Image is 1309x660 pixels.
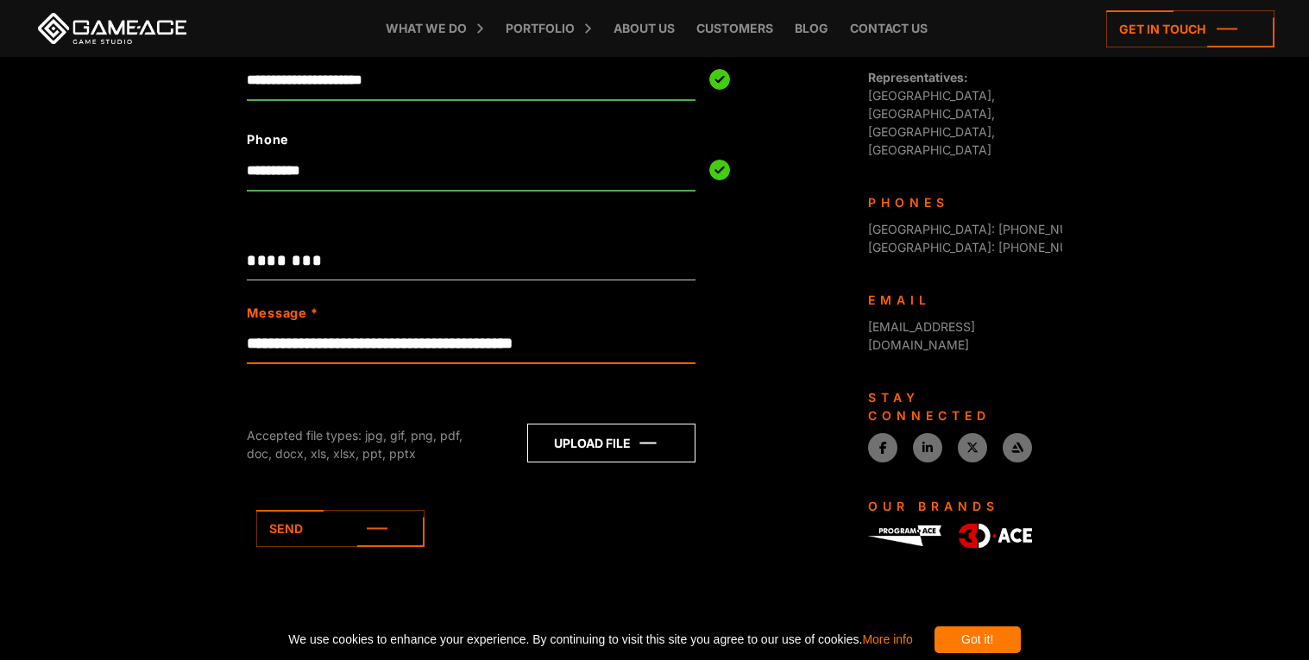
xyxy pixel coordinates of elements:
[288,626,912,653] span: We use cookies to enhance your experience. By continuing to visit this site you agree to our use ...
[868,193,1049,211] div: Phones
[868,319,975,352] a: [EMAIL_ADDRESS][DOMAIN_NAME]
[868,240,1106,255] span: [GEOGRAPHIC_DATA]: [PHONE_NUMBER]
[247,130,606,149] label: Phone
[868,497,1049,515] div: Our Brands
[1106,10,1274,47] a: Get in touch
[868,525,941,545] img: Program-Ace
[868,222,1106,236] span: [GEOGRAPHIC_DATA]: [PHONE_NUMBER]
[527,424,695,462] a: Upload file
[868,70,968,85] strong: Representatives:
[862,632,912,646] a: More info
[247,426,488,462] div: Accepted file types: jpg, gif, png, pdf, doc, docx, xls, xlsx, ppt, pptx
[256,510,425,547] a: Send
[868,70,995,157] span: [GEOGRAPHIC_DATA], [GEOGRAPHIC_DATA], [GEOGRAPHIC_DATA], [GEOGRAPHIC_DATA]
[868,388,1049,424] div: Stay connected
[247,304,318,323] label: Message *
[959,524,1032,548] img: 3D-Ace
[935,626,1021,653] div: Got it!
[868,291,1049,309] div: Email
